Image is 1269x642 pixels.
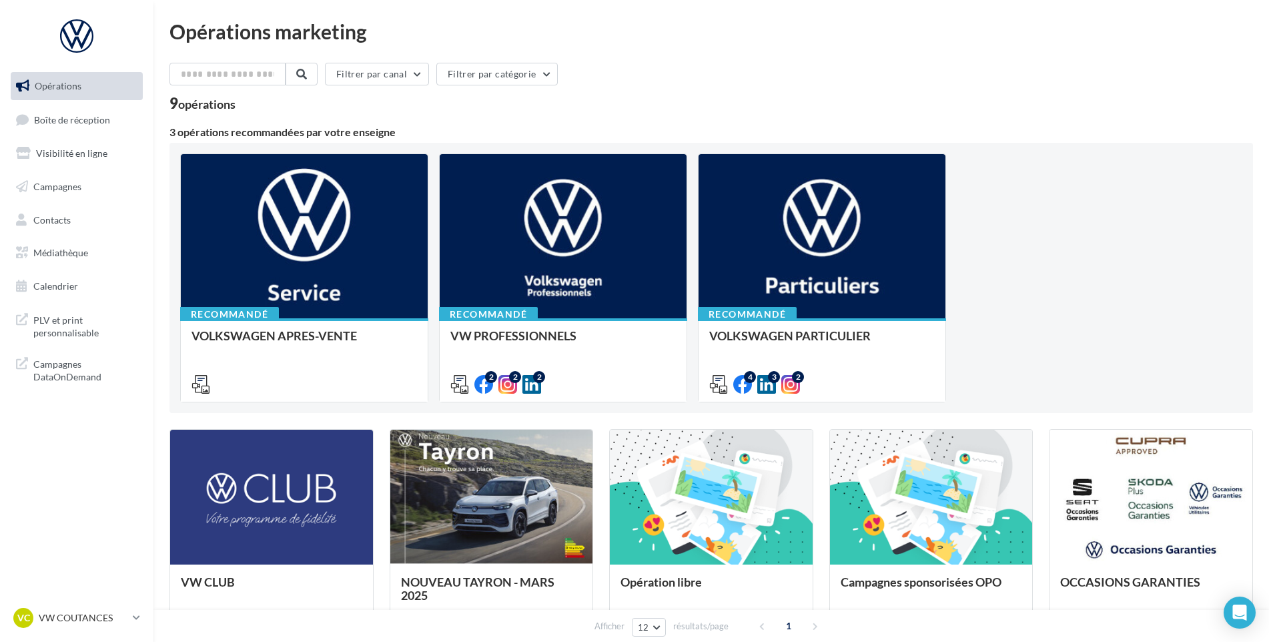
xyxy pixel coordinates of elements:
a: Visibilité en ligne [8,139,145,168]
div: Recommandé [180,307,279,322]
span: PLV et print personnalisable [33,311,137,340]
a: Boîte de réception [8,105,145,134]
span: Campagnes [33,181,81,192]
span: Visibilité en ligne [36,147,107,159]
div: 2 [509,371,521,383]
span: Opérations [35,80,81,91]
div: 9 [169,96,236,111]
button: 12 [632,618,666,637]
span: Médiathèque [33,247,88,258]
span: Campagnes DataOnDemand [33,355,137,384]
span: OCCASIONS GARANTIES [1060,575,1200,589]
a: Contacts [8,206,145,234]
span: Contacts [33,214,71,225]
span: résultats/page [673,620,729,633]
button: Filtrer par catégorie [436,63,558,85]
span: VC [17,611,30,625]
div: 2 [533,371,545,383]
button: Filtrer par canal [325,63,429,85]
div: Open Intercom Messenger [1224,597,1256,629]
span: 1 [778,615,799,637]
span: VOLKSWAGEN PARTICULIER [709,328,871,343]
div: Recommandé [439,307,538,322]
span: Opération libre [620,575,702,589]
span: VOLKSWAGEN APRES-VENTE [191,328,357,343]
div: Opérations marketing [169,21,1253,41]
div: 4 [744,371,756,383]
a: PLV et print personnalisable [8,306,145,345]
span: VW CLUB [181,575,235,589]
a: Opérations [8,72,145,100]
p: VW COUTANCES [39,611,127,625]
span: NOUVEAU TAYRON - MARS 2025 [401,575,554,603]
span: Afficher [594,620,624,633]
a: Calendrier [8,272,145,300]
div: Recommandé [698,307,797,322]
span: Campagnes sponsorisées OPO [841,575,1001,589]
div: 3 opérations recommandées par votre enseigne [169,127,1253,137]
a: VC VW COUTANCES [11,605,143,631]
a: Campagnes [8,173,145,201]
a: Campagnes DataOnDemand [8,350,145,389]
div: 2 [485,371,497,383]
span: 12 [638,622,649,633]
div: opérations [178,98,236,110]
div: 2 [792,371,804,383]
div: 3 [768,371,780,383]
a: Médiathèque [8,239,145,267]
span: Calendrier [33,280,78,292]
span: VW PROFESSIONNELS [450,328,576,343]
span: Boîte de réception [34,113,110,125]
